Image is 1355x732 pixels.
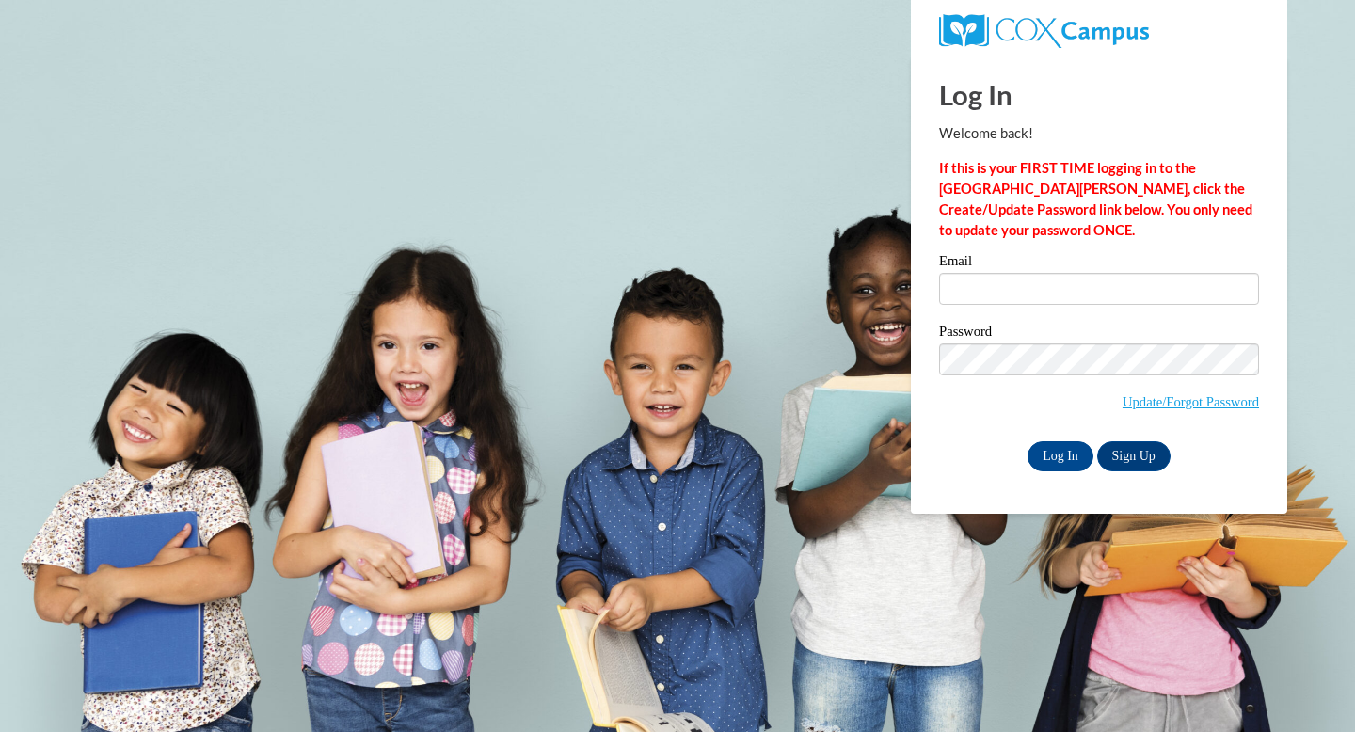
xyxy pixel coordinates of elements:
[939,254,1259,273] label: Email
[939,123,1259,144] p: Welcome back!
[939,325,1259,343] label: Password
[1097,441,1171,471] a: Sign Up
[1123,394,1259,409] a: Update/Forgot Password
[939,160,1252,238] strong: If this is your FIRST TIME logging in to the [GEOGRAPHIC_DATA][PERSON_NAME], click the Create/Upd...
[939,22,1149,38] a: COX Campus
[939,14,1149,48] img: COX Campus
[1028,441,1093,471] input: Log In
[939,75,1259,114] h1: Log In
